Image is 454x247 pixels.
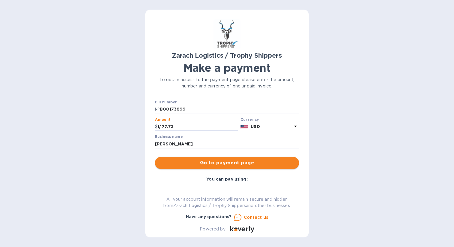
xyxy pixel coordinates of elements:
b: USD [251,124,260,129]
input: Enter bill number [160,105,299,114]
h1: Make a payment [155,62,299,74]
p: All your account information will remain secure and hidden from Zarach Logistics / Trophy Shipper... [155,196,299,209]
p: To obtain access to the payment page please enter the amount, number and currency of one unpaid i... [155,77,299,89]
b: Have any questions? [186,214,232,219]
label: Business name [155,135,183,139]
button: Go to payment page [155,157,299,169]
p: № [155,106,160,112]
u: Contact us [244,215,268,220]
label: Bill number [155,101,177,104]
b: Currency [241,117,259,122]
input: Enter business name [155,139,299,148]
input: 0.00 [158,122,238,131]
b: You can pay using: [206,177,247,181]
b: Zarach Logistics / Trophy Shippers [172,52,282,59]
p: Powered by [200,226,225,232]
img: USD [241,125,249,129]
label: Amount [155,118,170,121]
span: Go to payment page [160,159,294,166]
p: $ [155,124,158,130]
